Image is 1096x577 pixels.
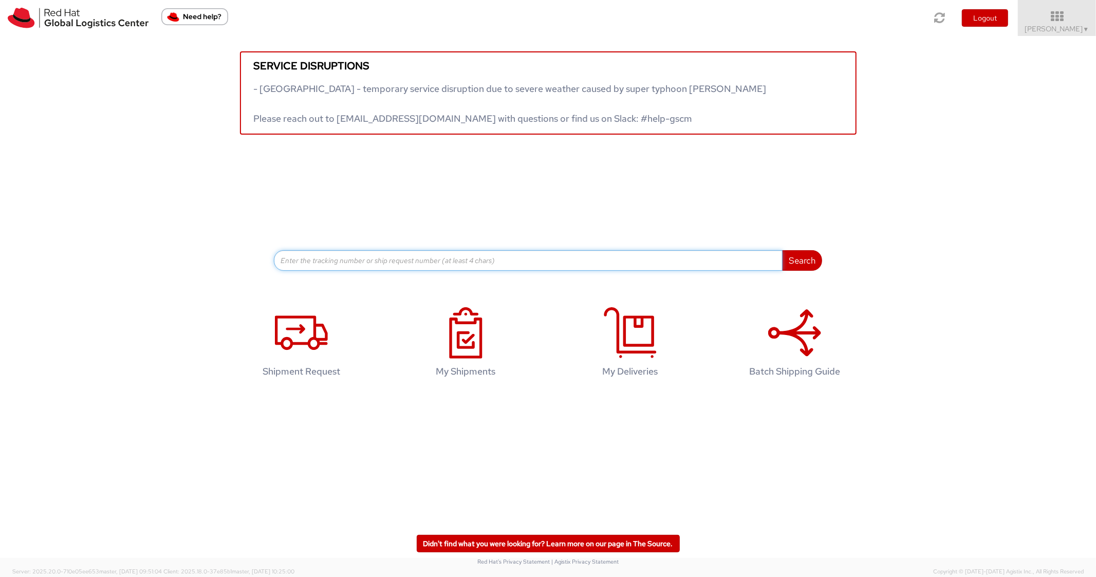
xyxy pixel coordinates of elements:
[417,535,680,552] a: Didn't find what you were looking for? Learn more on our page in The Source.
[477,558,550,565] a: Red Hat's Privacy Statement
[163,568,294,575] span: Client: 2025.18.0-37e85b1
[12,568,162,575] span: Server: 2025.20.0-710e05ee653
[240,51,857,135] a: Service disruptions - [GEOGRAPHIC_DATA] - temporary service disruption due to severe weather caus...
[564,366,697,377] h4: My Deliveries
[8,8,148,28] img: rh-logistics-00dfa346123c4ec078e1.svg
[1083,25,1089,33] span: ▼
[99,568,162,575] span: master, [DATE] 09:51:04
[551,558,619,565] a: | Agistix Privacy Statement
[1025,24,1089,33] span: [PERSON_NAME]
[274,250,783,271] input: Enter the tracking number or ship request number (at least 4 chars)
[718,296,872,393] a: Batch Shipping Guide
[400,366,532,377] h4: My Shipments
[933,568,1084,576] span: Copyright © [DATE]-[DATE] Agistix Inc., All Rights Reserved
[254,60,843,71] h5: Service disruptions
[254,83,767,124] span: - [GEOGRAPHIC_DATA] - temporary service disruption due to severe weather caused by super typhoon ...
[235,366,368,377] h4: Shipment Request
[232,568,294,575] span: master, [DATE] 10:25:00
[729,366,861,377] h4: Batch Shipping Guide
[553,296,708,393] a: My Deliveries
[161,8,228,25] button: Need help?
[225,296,379,393] a: Shipment Request
[962,9,1008,27] button: Logout
[389,296,543,393] a: My Shipments
[782,250,822,271] button: Search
